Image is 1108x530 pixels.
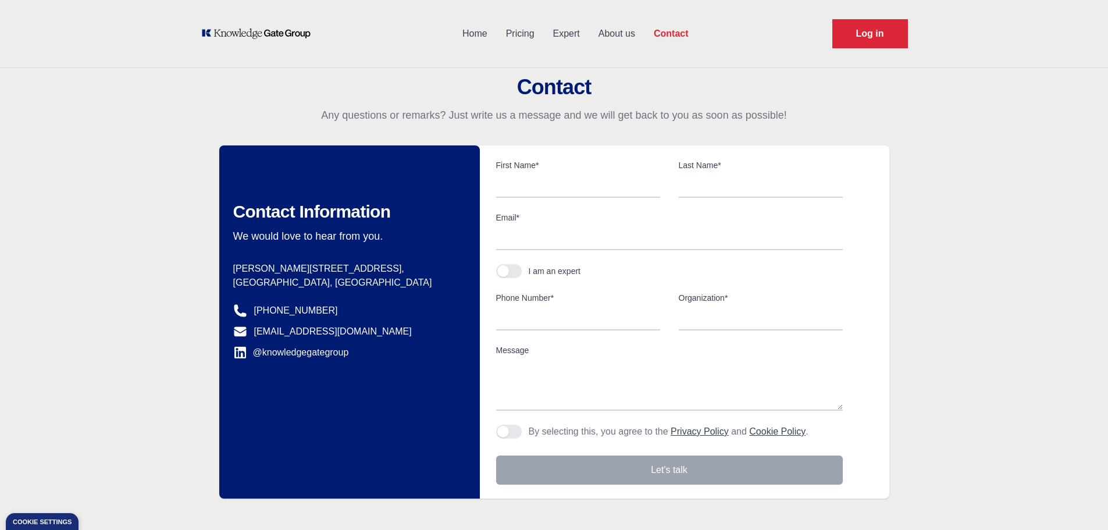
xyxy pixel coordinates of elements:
div: Cookie settings [13,519,72,525]
iframe: Chat Widget [1050,474,1108,530]
a: About us [589,19,644,49]
a: Cookie Policy [749,426,806,436]
a: Privacy Policy [671,426,729,436]
a: Request Demo [832,19,908,48]
div: I am an expert [529,265,581,277]
a: KOL Knowledge Platform: Talk to Key External Experts (KEE) [201,28,319,40]
p: We would love to hear from you. [233,229,452,243]
label: Phone Number* [496,292,660,304]
a: @knowledgegategroup [233,346,349,360]
h2: Contact Information [233,201,452,222]
a: Home [453,19,497,49]
label: Organization* [679,292,843,304]
a: Expert [544,19,589,49]
a: [PHONE_NUMBER] [254,304,338,318]
a: [EMAIL_ADDRESS][DOMAIN_NAME] [254,325,412,339]
a: Contact [644,19,698,49]
a: Pricing [497,19,544,49]
label: Last Name* [679,159,843,171]
p: By selecting this, you agree to the and . [529,425,808,439]
p: [PERSON_NAME][STREET_ADDRESS], [233,262,452,276]
label: First Name* [496,159,660,171]
p: [GEOGRAPHIC_DATA], [GEOGRAPHIC_DATA] [233,276,452,290]
label: Message [496,344,843,356]
button: Let's talk [496,456,843,485]
label: Email* [496,212,843,223]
